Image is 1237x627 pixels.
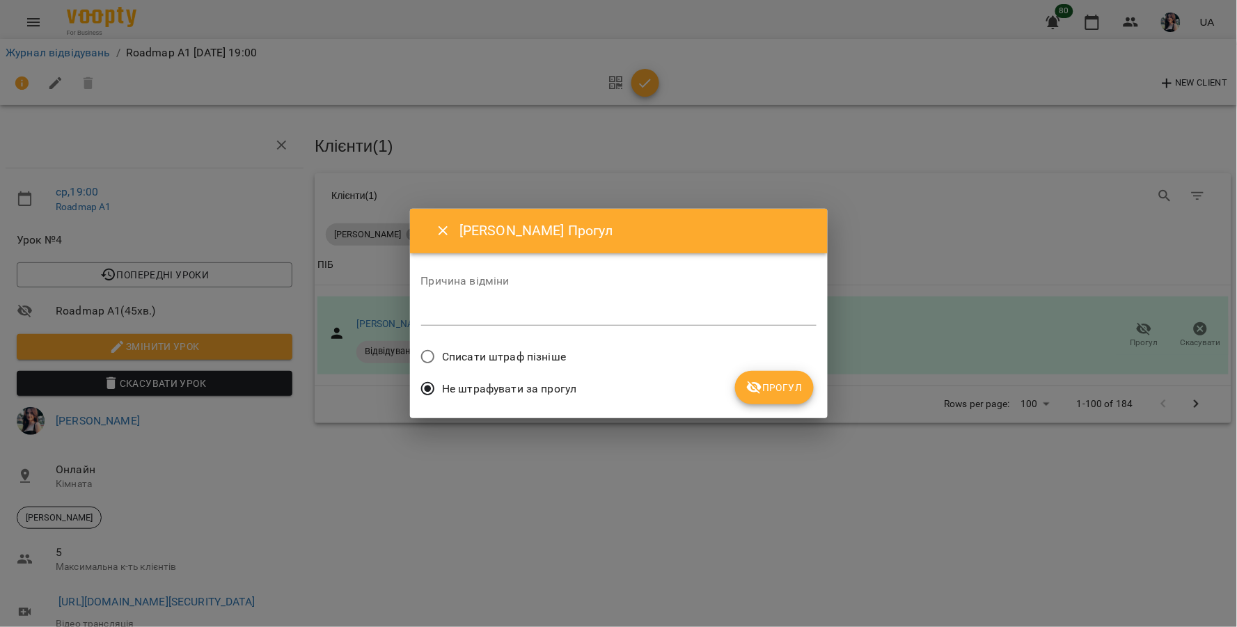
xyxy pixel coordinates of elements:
[735,371,814,404] button: Прогул
[442,381,576,397] span: Не штрафувати за прогул
[459,220,810,241] h6: [PERSON_NAME] Прогул
[427,214,460,248] button: Close
[442,349,566,365] span: Списати штраф пізніше
[421,276,817,287] label: Причина відміни
[746,379,803,396] span: Прогул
